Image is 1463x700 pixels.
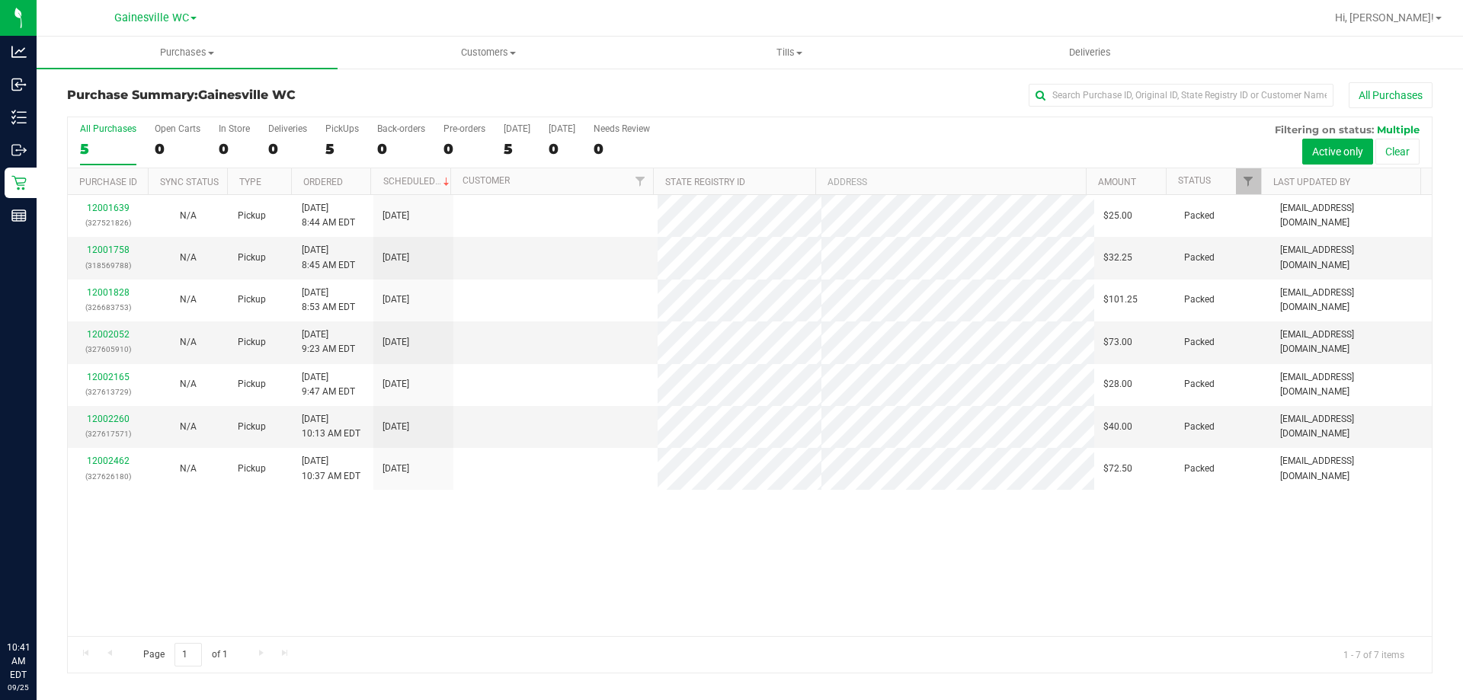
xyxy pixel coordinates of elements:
span: $40.00 [1103,420,1132,434]
a: Last Updated By [1273,177,1350,187]
span: Not Applicable [180,421,197,432]
span: Page of 1 [130,643,240,666]
a: 12002165 [87,372,130,382]
div: [DATE] [549,123,575,134]
span: $72.50 [1103,462,1132,476]
span: Gainesville WC [114,11,189,24]
div: 0 [268,140,307,158]
div: Pre-orders [443,123,485,134]
span: $32.25 [1103,251,1132,265]
p: (327605910) [77,342,139,356]
span: [EMAIL_ADDRESS][DOMAIN_NAME] [1280,454,1423,483]
span: [DATE] 10:13 AM EDT [302,412,360,441]
span: Pickup [238,377,266,392]
span: Multiple [1377,123,1420,136]
span: 1 - 7 of 7 items [1331,643,1417,666]
span: $28.00 [1103,377,1132,392]
span: Not Applicable [180,379,197,389]
a: Purchases [37,37,338,69]
inline-svg: Analytics [11,44,27,59]
span: $25.00 [1103,209,1132,223]
span: [DATE] [383,251,409,265]
span: [DATE] 8:45 AM EDT [302,243,355,272]
div: 5 [504,140,530,158]
span: Packed [1184,462,1215,476]
span: Purchases [37,46,338,59]
span: Packed [1184,377,1215,392]
span: [EMAIL_ADDRESS][DOMAIN_NAME] [1280,328,1423,356]
inline-svg: Inbound [11,77,27,92]
input: Search Purchase ID, Original ID, State Registry ID or Customer Name... [1029,84,1333,107]
span: Pickup [238,335,266,350]
span: Deliveries [1048,46,1132,59]
iframe: Resource center [15,578,61,624]
button: N/A [180,462,197,476]
button: Active only [1302,139,1373,165]
span: [EMAIL_ADDRESS][DOMAIN_NAME] [1280,286,1423,315]
span: Gainesville WC [198,88,296,102]
div: [DATE] [504,123,530,134]
span: Not Applicable [180,337,197,347]
div: Back-orders [377,123,425,134]
a: Deliveries [940,37,1241,69]
a: Filter [628,168,653,194]
button: Clear [1375,139,1420,165]
button: N/A [180,251,197,265]
span: $101.25 [1103,292,1138,307]
inline-svg: Reports [11,208,27,223]
span: [DATE] 9:23 AM EDT [302,328,355,356]
a: Customer [463,175,510,186]
span: Packed [1184,209,1215,223]
span: [EMAIL_ADDRESS][DOMAIN_NAME] [1280,412,1423,441]
p: (327521826) [77,216,139,230]
span: [EMAIL_ADDRESS][DOMAIN_NAME] [1280,243,1423,272]
inline-svg: Inventory [11,110,27,125]
a: 12001828 [87,287,130,298]
span: Filtering on status: [1275,123,1374,136]
div: 5 [80,140,136,158]
span: Pickup [238,292,266,307]
button: N/A [180,292,197,307]
div: 0 [549,140,575,158]
div: 0 [594,140,650,158]
span: [DATE] [383,335,409,350]
span: [DATE] 9:47 AM EDT [302,370,355,399]
div: Deliveries [268,123,307,134]
span: [EMAIL_ADDRESS][DOMAIN_NAME] [1280,370,1423,399]
a: Customers [338,37,639,69]
a: Sync Status [160,177,219,187]
p: (327626180) [77,469,139,484]
div: Needs Review [594,123,650,134]
a: Type [239,177,261,187]
div: Open Carts [155,123,200,134]
p: 10:41 AM EDT [7,641,30,682]
div: 0 [443,140,485,158]
h3: Purchase Summary: [67,88,522,102]
span: Not Applicable [180,294,197,305]
span: [EMAIL_ADDRESS][DOMAIN_NAME] [1280,201,1423,230]
p: (326683753) [77,300,139,315]
span: Pickup [238,251,266,265]
div: All Purchases [80,123,136,134]
div: In Store [219,123,250,134]
div: 0 [377,140,425,158]
span: Pickup [238,462,266,476]
a: State Registry ID [665,177,745,187]
a: Filter [1236,168,1261,194]
span: Pickup [238,209,266,223]
span: [DATE] [383,420,409,434]
div: 5 [325,140,359,158]
inline-svg: Outbound [11,142,27,158]
span: Tills [639,46,939,59]
button: N/A [180,420,197,434]
p: (327613729) [77,385,139,399]
div: 0 [219,140,250,158]
span: Not Applicable [180,252,197,263]
a: 12001639 [87,203,130,213]
span: Hi, [PERSON_NAME]! [1335,11,1434,24]
button: N/A [180,209,197,223]
th: Address [815,168,1086,195]
span: Packed [1184,335,1215,350]
a: 12002260 [87,414,130,424]
iframe: Resource center unread badge [45,576,63,594]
